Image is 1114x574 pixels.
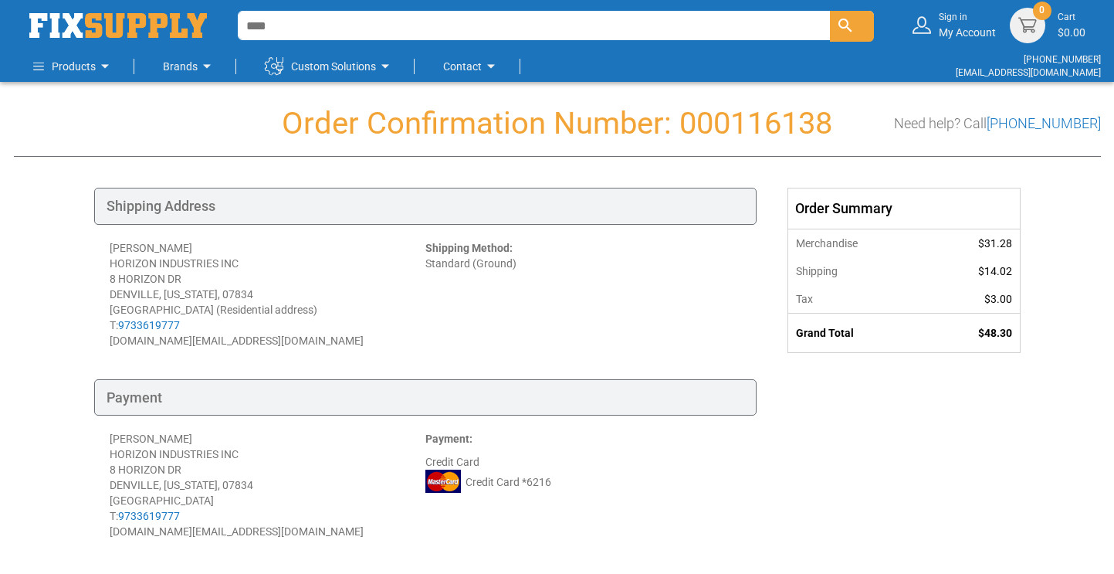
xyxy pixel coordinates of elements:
[29,13,207,38] img: Fix Industrial Supply
[466,474,551,490] span: Credit Card *6216
[14,107,1101,141] h1: Order Confirmation Number: 000116138
[939,11,996,39] div: My Account
[443,51,500,82] a: Contact
[987,115,1101,131] a: [PHONE_NUMBER]
[978,265,1012,277] span: $14.02
[94,379,757,416] div: Payment
[94,188,757,225] div: Shipping Address
[956,67,1101,78] a: [EMAIL_ADDRESS][DOMAIN_NAME]
[1058,26,1085,39] span: $0.00
[984,293,1012,305] span: $3.00
[33,51,114,82] a: Products
[788,189,1020,229] div: Order Summary
[796,327,854,339] strong: Grand Total
[110,431,425,539] div: [PERSON_NAME] HORIZON INDUSTRIES INC 8 HORIZON DR DENVILLE, [US_STATE], 07834 [GEOGRAPHIC_DATA] T...
[425,242,513,254] strong: Shipping Method:
[1058,11,1085,24] small: Cart
[894,116,1101,131] h3: Need help? Call
[118,319,180,331] a: 9733619777
[118,510,180,522] a: 9733619777
[978,327,1012,339] span: $48.30
[425,240,741,348] div: Standard (Ground)
[265,51,394,82] a: Custom Solutions
[110,240,425,348] div: [PERSON_NAME] HORIZON INDUSTRIES INC 8 HORIZON DR DENVILLE, [US_STATE], 07834 [GEOGRAPHIC_DATA] (...
[425,470,461,493] img: MC
[939,11,996,24] small: Sign in
[425,433,472,445] strong: Payment:
[1039,4,1045,17] span: 0
[788,229,929,257] th: Merchandise
[978,237,1012,250] span: $31.28
[788,285,929,314] th: Tax
[163,51,216,82] a: Brands
[1024,54,1101,65] a: [PHONE_NUMBER]
[425,431,741,539] div: Credit Card
[788,257,929,285] th: Shipping
[29,13,207,38] a: store logo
